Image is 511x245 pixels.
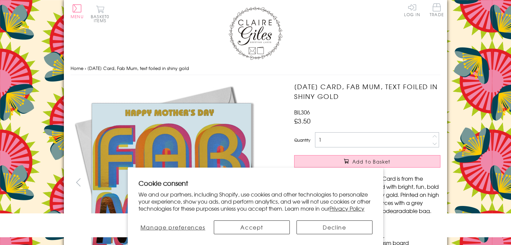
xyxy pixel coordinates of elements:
[297,220,372,234] button: Decline
[214,220,290,234] button: Accept
[352,158,391,165] span: Add to Basket
[294,82,440,101] h1: [DATE] Card, Fab Mum, text foiled in shiny gold
[71,62,440,75] nav: breadcrumbs
[71,13,84,20] span: Menu
[91,5,109,23] button: Basket0 items
[139,220,207,234] button: Manage preferences
[294,137,310,143] label: Quantity
[71,4,84,19] button: Menu
[94,13,109,24] span: 0 items
[430,3,444,16] span: Trade
[139,178,372,188] h2: Cookie consent
[71,65,83,71] a: Home
[294,116,311,126] span: £3.50
[430,3,444,18] a: Trade
[139,191,372,212] p: We and our partners, including Shopify, use cookies and other technologies to personalize your ex...
[404,3,420,16] a: Log In
[71,175,86,190] button: prev
[229,7,282,60] img: Claire Giles Greetings Cards
[87,65,189,71] span: [DATE] Card, Fab Mum, text foiled in shiny gold
[294,108,310,116] span: BIL306
[294,155,440,168] button: Add to Basket
[85,65,86,71] span: ›
[141,223,205,231] span: Manage preferences
[329,204,364,212] a: Privacy Policy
